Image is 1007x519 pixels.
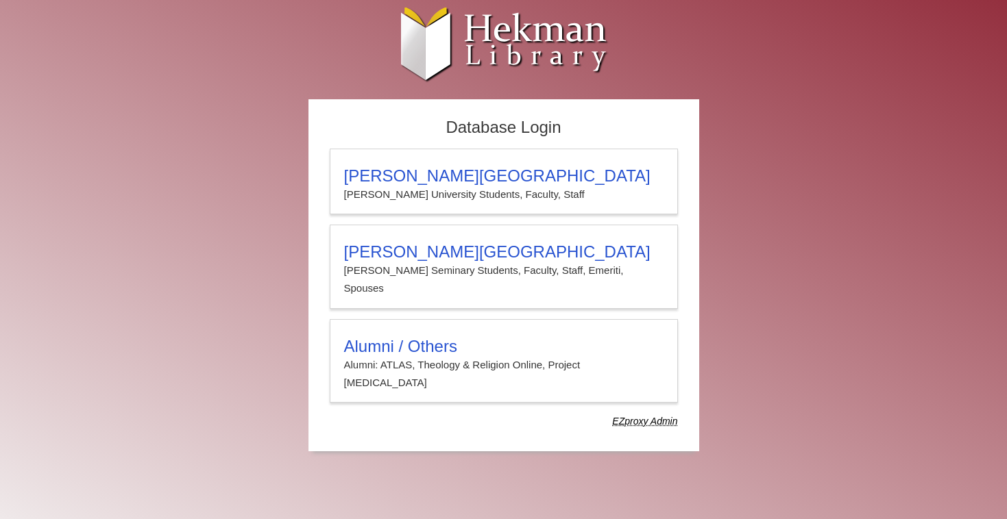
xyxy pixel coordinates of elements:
h3: [PERSON_NAME][GEOGRAPHIC_DATA] [344,242,664,262]
a: [PERSON_NAME][GEOGRAPHIC_DATA][PERSON_NAME] Seminary Students, Faculty, Staff, Emeriti, Spouses [330,225,678,309]
p: Alumni: ATLAS, Theology & Religion Online, Project [MEDICAL_DATA] [344,356,664,392]
h2: Database Login [323,114,685,142]
a: [PERSON_NAME][GEOGRAPHIC_DATA][PERSON_NAME] University Students, Faculty, Staff [330,149,678,214]
dfn: Use Alumni login [612,416,677,427]
p: [PERSON_NAME] Seminary Students, Faculty, Staff, Emeriti, Spouses [344,262,664,298]
summary: Alumni / OthersAlumni: ATLAS, Theology & Religion Online, Project [MEDICAL_DATA] [344,337,664,392]
p: [PERSON_NAME] University Students, Faculty, Staff [344,186,664,203]
h3: Alumni / Others [344,337,664,356]
h3: [PERSON_NAME][GEOGRAPHIC_DATA] [344,166,664,186]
